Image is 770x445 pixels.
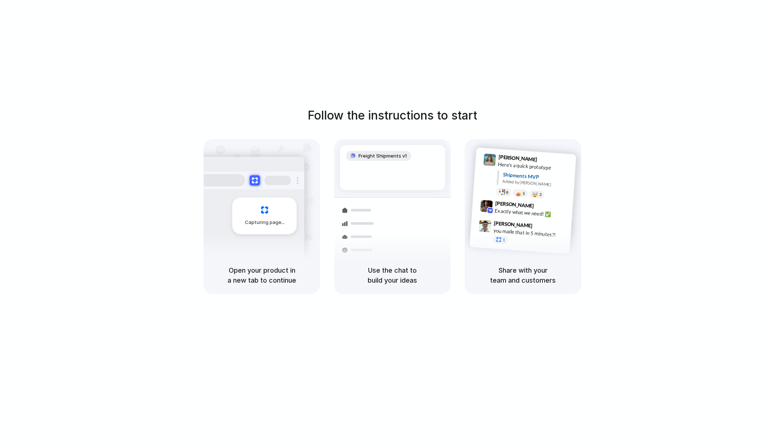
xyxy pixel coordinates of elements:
span: 9:47 AM [535,222,550,231]
span: 3 [539,193,542,197]
h5: Use the chat to build your ideas [343,265,442,285]
div: Shipments MVP [503,170,571,183]
div: Exactly what we need! ✅ [495,207,568,219]
div: Here's a quick prototype [498,160,572,173]
span: 8 [506,190,509,194]
div: Added by [PERSON_NAME] [502,178,570,189]
h5: Share with your team and customers [474,265,572,285]
span: [PERSON_NAME] [498,153,537,163]
span: Freight Shipments v1 [358,152,407,160]
div: you made that in 5 minutes?! [493,227,567,239]
h1: Follow the instructions to start [308,107,477,124]
span: [PERSON_NAME] [494,219,533,230]
span: Capturing page [245,219,286,226]
span: [PERSON_NAME] [495,199,534,210]
h5: Open your product in a new tab to continue [212,265,311,285]
span: 5 [523,191,525,195]
span: 9:41 AM [540,156,555,165]
span: 1 [503,238,505,242]
div: 🤯 [532,192,538,197]
span: 9:42 AM [536,203,551,211]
